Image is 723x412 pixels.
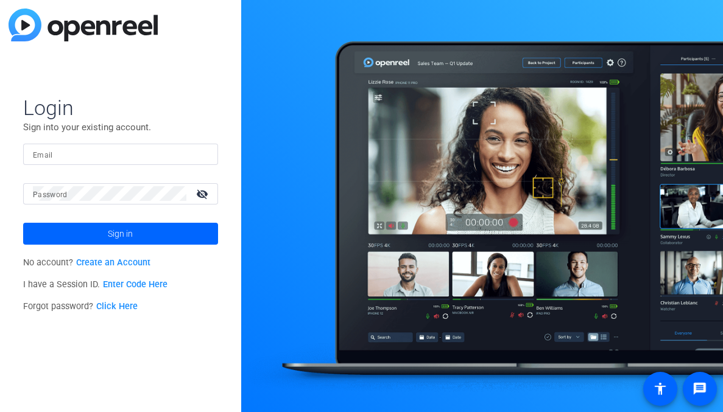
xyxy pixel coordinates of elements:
[23,257,150,268] span: No account?
[23,301,138,312] span: Forgot password?
[189,185,218,203] mat-icon: visibility_off
[23,223,218,245] button: Sign in
[33,151,53,159] mat-label: Email
[96,301,138,312] a: Click Here
[76,257,150,268] a: Create an Account
[33,147,208,161] input: Enter Email Address
[23,95,218,120] span: Login
[103,279,168,290] a: Enter Code Here
[9,9,158,41] img: blue-gradient.svg
[23,120,218,134] p: Sign into your existing account.
[653,382,668,396] mat-icon: accessibility
[693,382,707,396] mat-icon: message
[23,279,168,290] span: I have a Session ID.
[33,190,68,199] mat-label: Password
[108,218,133,249] span: Sign in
